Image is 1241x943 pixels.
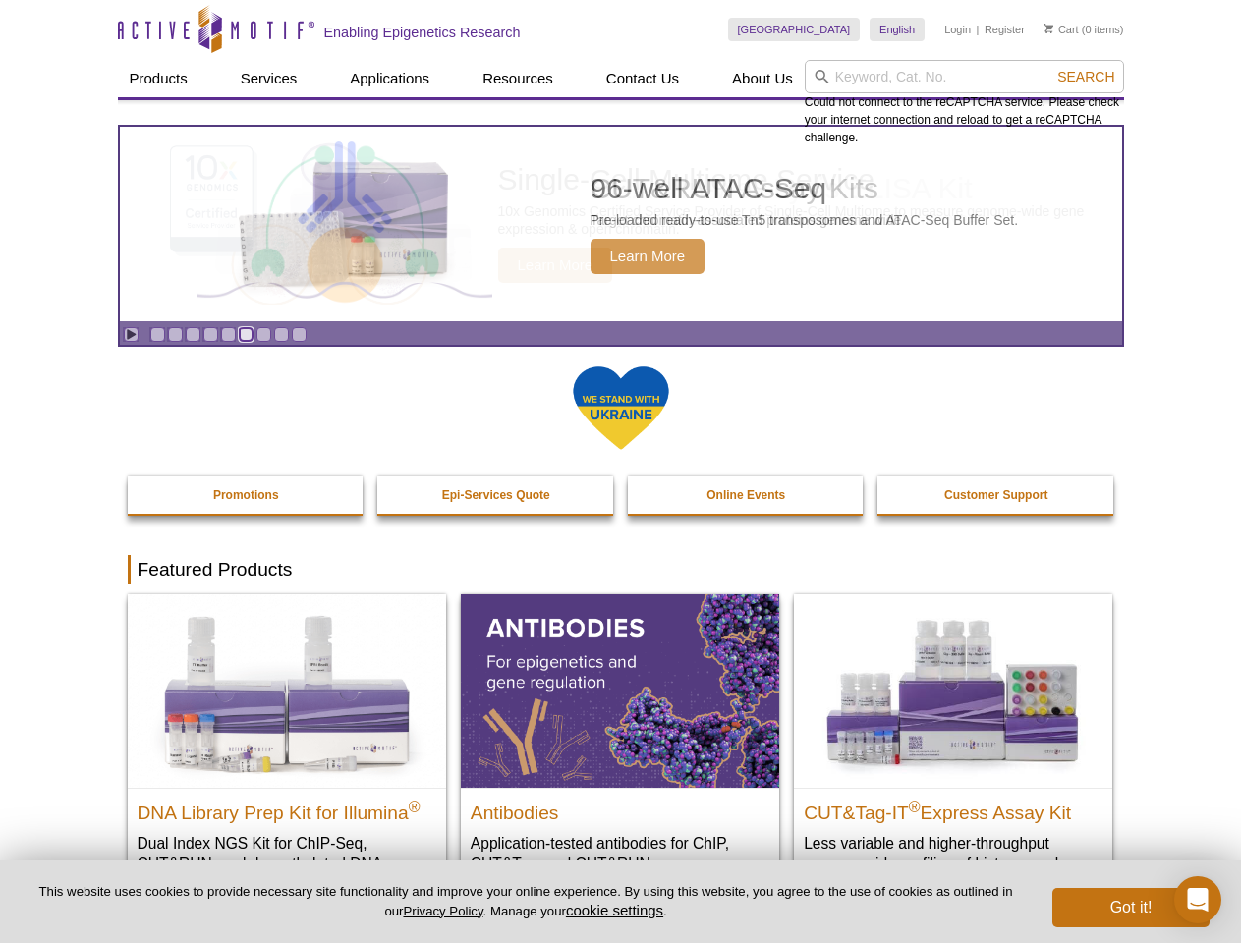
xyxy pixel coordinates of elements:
input: Keyword, Cat. No. [805,60,1124,93]
a: Resources [471,60,565,97]
a: Go to slide 3 [186,327,200,342]
a: Go to slide 8 [274,327,289,342]
a: Online Events [628,476,866,514]
a: Toggle autoplay [124,327,139,342]
a: Login [944,23,971,36]
a: Promotions [128,476,366,514]
strong: Customer Support [944,488,1047,502]
p: Less variable and higher-throughput genome-wide profiling of histone marks​. [804,833,1102,873]
a: Products [118,60,199,97]
a: Go to slide 2 [168,327,183,342]
div: Could not connect to the reCAPTCHA service. Please check your internet connection and reload to g... [805,60,1124,146]
a: English [870,18,925,41]
li: (0 items) [1044,18,1124,41]
a: Go to slide 7 [256,327,271,342]
a: About Us [720,60,805,97]
img: We Stand With Ukraine [572,364,670,452]
a: Go to slide 1 [150,327,165,342]
a: CUT&Tag-IT® Express Assay Kit CUT&Tag-IT®Express Assay Kit Less variable and higher-throughput ge... [794,594,1112,892]
img: Your Cart [1044,24,1053,33]
strong: Promotions [213,488,279,502]
li: | [977,18,980,41]
a: Go to slide 9 [292,327,307,342]
p: This website uses cookies to provide necessary site functionality and improve your online experie... [31,883,1020,920]
a: Customer Support [877,476,1115,514]
button: Search [1051,68,1120,85]
div: Open Intercom Messenger [1174,876,1221,923]
a: [GEOGRAPHIC_DATA] [728,18,861,41]
a: Cart [1044,23,1079,36]
a: All Antibodies Antibodies Application-tested antibodies for ChIP, CUT&Tag, and CUT&RUN. [461,594,779,892]
a: Epi-Services Quote [377,476,615,514]
p: Dual Index NGS Kit for ChIP-Seq, CUT&RUN, and ds methylated DNA assays. [138,833,436,893]
h2: Enabling Epigenetics Research [324,24,521,41]
button: Got it! [1052,888,1210,927]
p: Application-tested antibodies for ChIP, CUT&Tag, and CUT&RUN. [471,833,769,873]
a: DNA Library Prep Kit for Illumina DNA Library Prep Kit for Illumina® Dual Index NGS Kit for ChIP-... [128,594,446,912]
h2: Featured Products [128,555,1114,584]
span: Search [1057,69,1114,84]
img: All Antibodies [461,594,779,787]
strong: Epi-Services Quote [442,488,550,502]
strong: Online Events [706,488,785,502]
sup: ® [409,798,421,814]
h2: DNA Library Prep Kit for Illumina [138,794,436,823]
a: Register [985,23,1025,36]
a: Applications [338,60,441,97]
a: Go to slide 4 [203,327,218,342]
a: Privacy Policy [403,904,482,918]
button: cookie settings [566,902,663,918]
a: Go to slide 5 [221,327,236,342]
a: Go to slide 6 [239,327,254,342]
sup: ® [909,798,921,814]
img: DNA Library Prep Kit for Illumina [128,594,446,787]
a: Services [229,60,310,97]
a: Contact Us [594,60,691,97]
h2: CUT&Tag-IT Express Assay Kit [804,794,1102,823]
img: CUT&Tag-IT® Express Assay Kit [794,594,1112,787]
h2: Antibodies [471,794,769,823]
